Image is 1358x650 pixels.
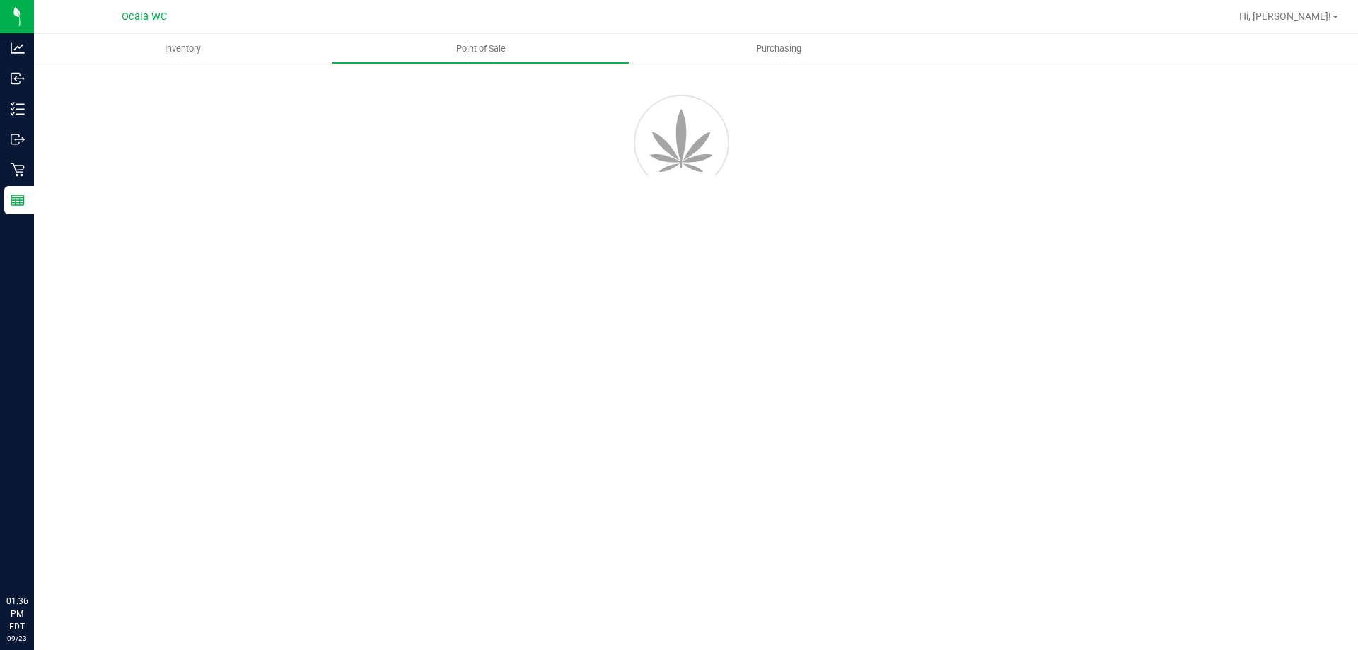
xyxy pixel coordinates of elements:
[11,163,25,177] inline-svg: Retail
[437,42,525,55] span: Point of Sale
[146,42,220,55] span: Inventory
[34,34,332,64] a: Inventory
[332,34,629,64] a: Point of Sale
[11,132,25,146] inline-svg: Outbound
[629,34,927,64] a: Purchasing
[122,11,167,23] span: Ocala WC
[1239,11,1331,22] span: Hi, [PERSON_NAME]!
[11,71,25,86] inline-svg: Inbound
[11,102,25,116] inline-svg: Inventory
[6,595,28,633] p: 01:36 PM EDT
[6,633,28,644] p: 09/23
[737,42,820,55] span: Purchasing
[11,193,25,207] inline-svg: Reports
[11,41,25,55] inline-svg: Analytics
